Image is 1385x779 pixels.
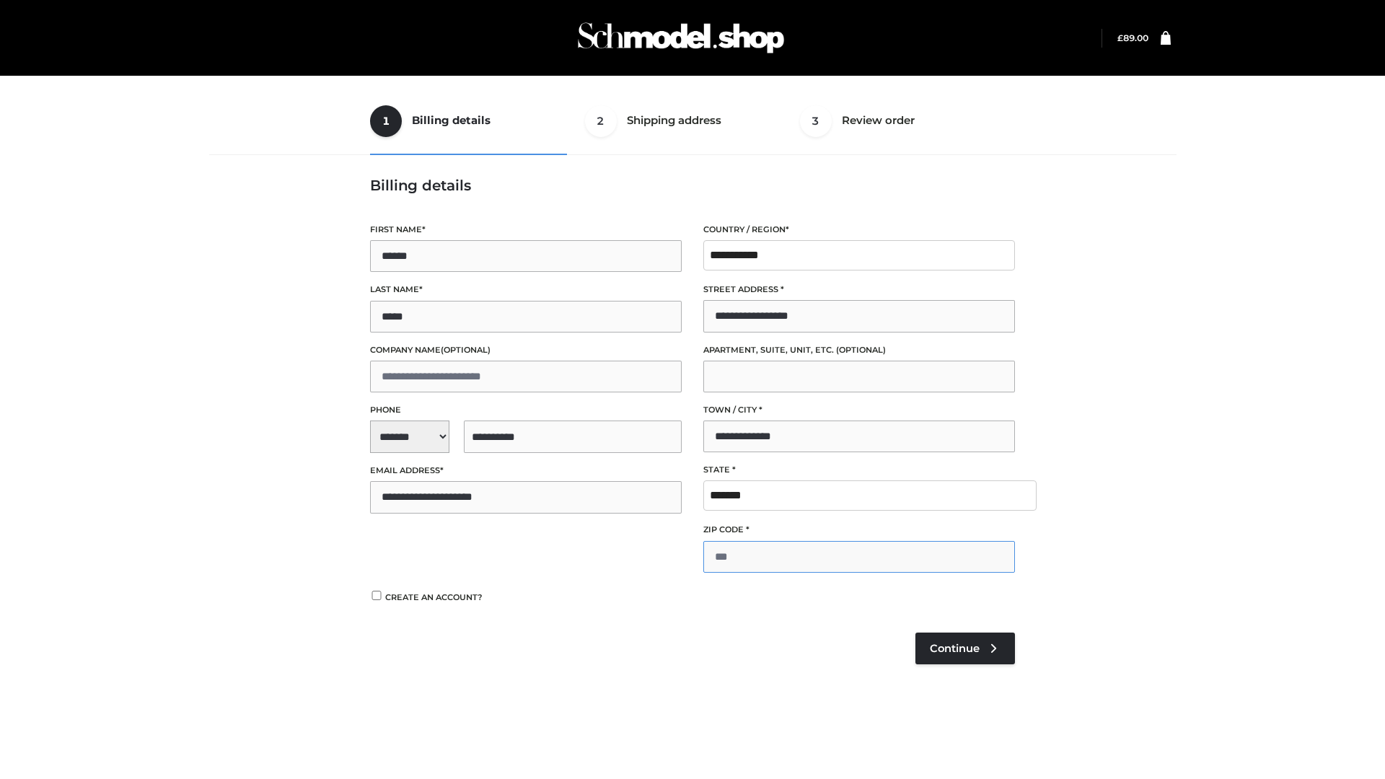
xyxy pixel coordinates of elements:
label: Apartment, suite, unit, etc. [703,343,1015,357]
span: £ [1117,32,1123,43]
label: Phone [370,403,682,417]
label: Last name [370,283,682,296]
label: State [703,463,1015,477]
bdi: 89.00 [1117,32,1148,43]
a: Continue [915,633,1015,664]
label: Company name [370,343,682,357]
label: First name [370,223,682,237]
label: Email address [370,464,682,477]
label: Street address [703,283,1015,296]
h3: Billing details [370,177,1015,194]
img: Schmodel Admin 964 [573,9,789,66]
span: (optional) [441,345,491,355]
a: £89.00 [1117,32,1148,43]
span: Continue [930,642,980,655]
span: (optional) [836,345,886,355]
label: ZIP Code [703,523,1015,537]
label: Country / Region [703,223,1015,237]
input: Create an account? [370,591,383,600]
span: Create an account? [385,592,483,602]
label: Town / City [703,403,1015,417]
